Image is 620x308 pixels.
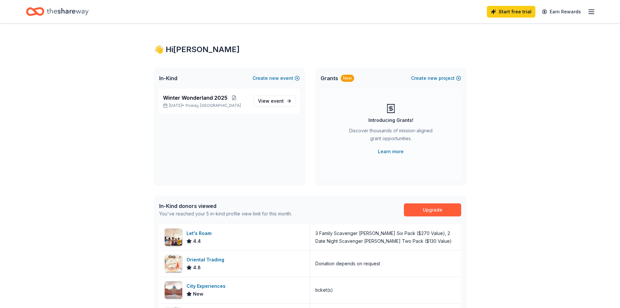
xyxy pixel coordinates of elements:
[193,237,201,245] span: 4.4
[538,6,585,18] a: Earn Rewards
[271,98,284,104] span: event
[411,74,461,82] button: Createnewproject
[315,229,456,245] div: 3 Family Scavenger [PERSON_NAME] Six Pack ($270 Value), 2 Date Night Scavenger [PERSON_NAME] Two ...
[368,116,413,124] div: Introducing Grants!
[165,228,182,246] img: Image for Let's Roam
[404,203,461,216] a: Upgrade
[163,94,227,102] span: Winter Wonderland 2025
[315,286,333,294] div: ticket(s)
[186,229,214,237] div: Let's Roam
[26,4,89,19] a: Home
[269,74,279,82] span: new
[254,95,296,107] a: View event
[428,74,437,82] span: new
[186,282,228,290] div: City Experiences
[315,260,380,268] div: Donation depends on request
[163,103,249,108] p: [DATE] •
[258,97,284,105] span: View
[154,44,466,55] div: 👋 Hi [PERSON_NAME]
[159,202,292,210] div: In-Kind donors viewed
[193,264,201,271] span: 4.8
[159,210,292,218] div: You've reached your 5 in-kind profile view limit for this month.
[159,74,177,82] span: In-Kind
[347,127,435,145] div: Discover thousands of mission-aligned grant opportunities.
[321,74,338,82] span: Grants
[186,103,241,108] span: Poway, [GEOGRAPHIC_DATA]
[186,256,227,264] div: Oriental Trading
[341,75,354,82] div: New
[165,255,182,272] img: Image for Oriental Trading
[378,148,404,155] a: Learn more
[487,6,535,18] a: Start free trial
[193,290,203,298] span: New
[165,281,182,299] img: Image for City Experiences
[253,74,300,82] button: Createnewevent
